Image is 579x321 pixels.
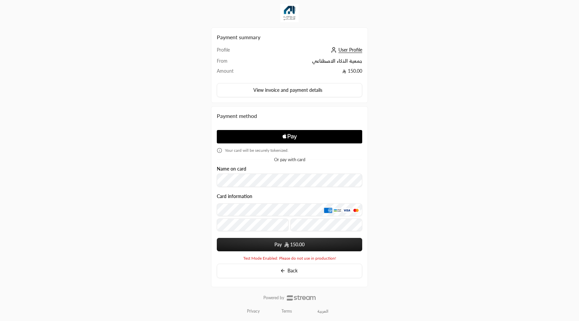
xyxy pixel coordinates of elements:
span: Your card will be securely tokenized. [225,148,288,153]
a: العربية [314,306,332,317]
a: Privacy [247,309,260,314]
label: Name on card [217,166,246,172]
button: View invoice and payment details [217,83,362,97]
button: Pay SAR150.00 [217,238,362,251]
input: CVC [291,218,362,231]
td: جمعية الذكاء الاصطناعي [253,58,363,68]
img: SAR [284,242,289,247]
span: Back [287,268,298,273]
span: Test Mode Enabled: Please do not use in production! [243,256,336,261]
p: Powered by [263,295,284,301]
a: Terms [281,309,292,314]
button: Back [217,264,362,278]
span: 150.00 [290,241,305,248]
img: AMEX [324,207,332,213]
img: MADA [333,207,341,213]
a: User Profile [329,47,362,53]
span: User Profile [338,47,362,53]
div: Card information [217,194,362,234]
td: From [217,58,253,68]
span: Or pay with card [274,157,305,162]
td: 150.00 [253,68,363,78]
div: Name on card [217,166,362,187]
td: Amount [217,68,253,78]
img: Visa [343,207,351,213]
img: Company Logo [280,4,299,22]
div: Payment method [217,112,362,120]
input: Expiry date [217,218,288,231]
legend: Card information [217,194,252,199]
h2: Payment summary [217,33,362,41]
input: Credit Card [217,203,362,216]
img: MasterCard [352,207,360,213]
td: Profile [217,47,253,58]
